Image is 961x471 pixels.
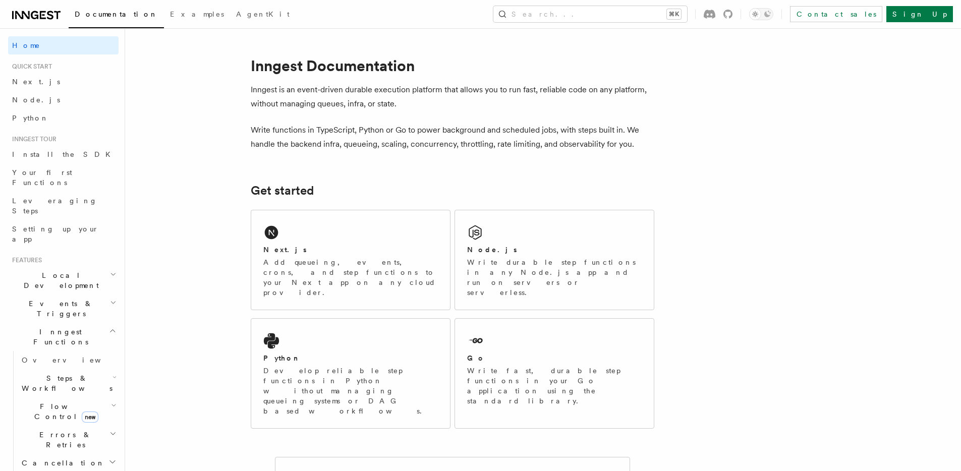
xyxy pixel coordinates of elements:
[8,327,109,347] span: Inngest Functions
[12,78,60,86] span: Next.js
[8,299,110,319] span: Events & Triggers
[8,145,119,163] a: Install the SDK
[8,135,56,143] span: Inngest tour
[8,220,119,248] a: Setting up your app
[8,295,119,323] button: Events & Triggers
[8,163,119,192] a: Your first Functions
[467,366,642,406] p: Write fast, durable step functions in your Go application using the standard library.
[236,10,290,18] span: AgentKit
[18,401,111,422] span: Flow Control
[467,353,485,363] h2: Go
[263,366,438,416] p: Develop reliable step functions in Python without managing queueing systems or DAG based workflows.
[251,184,314,198] a: Get started
[18,397,119,426] button: Flow Controlnew
[667,9,681,19] kbd: ⌘K
[8,73,119,91] a: Next.js
[749,8,773,20] button: Toggle dark mode
[263,353,301,363] h2: Python
[251,123,654,151] p: Write functions in TypeScript, Python or Go to power background and scheduled jobs, with steps bu...
[8,270,110,290] span: Local Development
[251,56,654,75] h1: Inngest Documentation
[455,210,654,310] a: Node.jsWrite durable step functions in any Node.js app and run on servers or serverless.
[8,91,119,109] a: Node.js
[75,10,158,18] span: Documentation
[251,318,450,429] a: PythonDevelop reliable step functions in Python without managing queueing systems or DAG based wo...
[12,225,99,243] span: Setting up your app
[230,3,296,27] a: AgentKit
[8,192,119,220] a: Leveraging Steps
[12,114,49,122] span: Python
[18,458,105,468] span: Cancellation
[251,83,654,111] p: Inngest is an event-driven durable execution platform that allows you to run fast, reliable code ...
[18,351,119,369] a: Overview
[18,373,112,393] span: Steps & Workflows
[8,256,42,264] span: Features
[12,96,60,104] span: Node.js
[69,3,164,28] a: Documentation
[263,245,307,255] h2: Next.js
[82,411,98,423] span: new
[170,10,224,18] span: Examples
[18,369,119,397] button: Steps & Workflows
[790,6,882,22] a: Contact sales
[8,323,119,351] button: Inngest Functions
[886,6,953,22] a: Sign Up
[251,210,450,310] a: Next.jsAdd queueing, events, crons, and step functions to your Next app on any cloud provider.
[8,266,119,295] button: Local Development
[8,36,119,54] a: Home
[18,426,119,454] button: Errors & Retries
[164,3,230,27] a: Examples
[493,6,687,22] button: Search...⌘K
[12,40,40,50] span: Home
[12,150,117,158] span: Install the SDK
[22,356,126,364] span: Overview
[467,245,517,255] h2: Node.js
[18,430,109,450] span: Errors & Retries
[8,109,119,127] a: Python
[12,168,72,187] span: Your first Functions
[8,63,52,71] span: Quick start
[455,318,654,429] a: GoWrite fast, durable step functions in your Go application using the standard library.
[467,257,642,298] p: Write durable step functions in any Node.js app and run on servers or serverless.
[12,197,97,215] span: Leveraging Steps
[263,257,438,298] p: Add queueing, events, crons, and step functions to your Next app on any cloud provider.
